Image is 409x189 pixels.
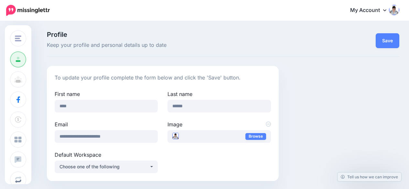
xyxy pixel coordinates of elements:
img: Enda_Cusack_founder_of_BuyStocks.ai_thumb.png [172,133,179,139]
span: Keep your profile and personal details up to date [47,41,279,49]
label: Default Workspace [55,151,158,159]
span: Profile [47,31,279,38]
a: Browse [245,133,266,140]
p: To update your profile complete the form below and click the 'Save' button. [55,74,271,82]
div: Choose one of the following [59,163,149,171]
label: Last name [167,90,271,98]
label: Image [167,121,271,128]
img: Missinglettr [6,5,50,16]
button: Save [376,33,399,48]
label: First name [55,90,158,98]
button: Choose one of the following [55,161,158,173]
label: Email [55,121,158,128]
a: My Account [344,3,399,18]
a: Tell us how we can improve [338,173,401,181]
img: menu.png [15,36,21,41]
